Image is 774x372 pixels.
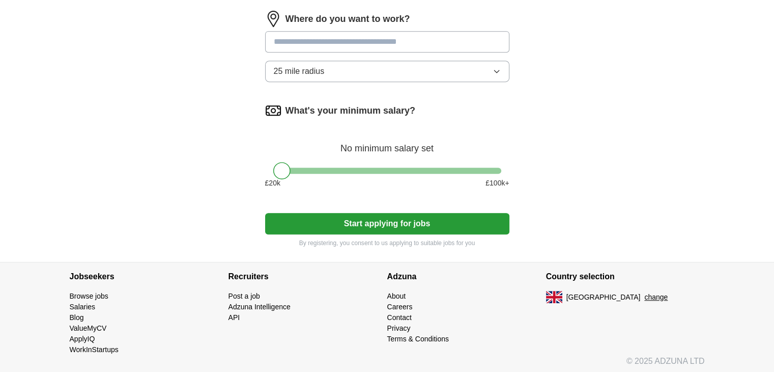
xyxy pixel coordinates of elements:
[644,292,668,303] button: change
[228,313,240,322] a: API
[228,292,260,300] a: Post a job
[70,303,96,311] a: Salaries
[485,178,509,189] span: £ 100 k+
[70,313,84,322] a: Blog
[546,262,705,291] h4: Country selection
[265,61,509,82] button: 25 mile radius
[228,303,291,311] a: Adzuna Intelligence
[265,238,509,248] p: By registering, you consent to us applying to suitable jobs for you
[546,291,562,303] img: UK flag
[387,324,411,332] a: Privacy
[265,11,281,27] img: location.png
[387,313,412,322] a: Contact
[566,292,641,303] span: [GEOGRAPHIC_DATA]
[265,131,509,155] div: No minimum salary set
[285,104,415,118] label: What's your minimum salary?
[265,213,509,234] button: Start applying for jobs
[70,292,108,300] a: Browse jobs
[265,178,280,189] span: £ 20 k
[70,324,107,332] a: ValueMyCV
[387,292,406,300] a: About
[70,346,119,354] a: WorkInStartups
[274,65,325,77] span: 25 mile radius
[70,335,95,343] a: ApplyIQ
[265,102,281,119] img: salary.png
[387,335,449,343] a: Terms & Conditions
[285,12,410,26] label: Where do you want to work?
[387,303,413,311] a: Careers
